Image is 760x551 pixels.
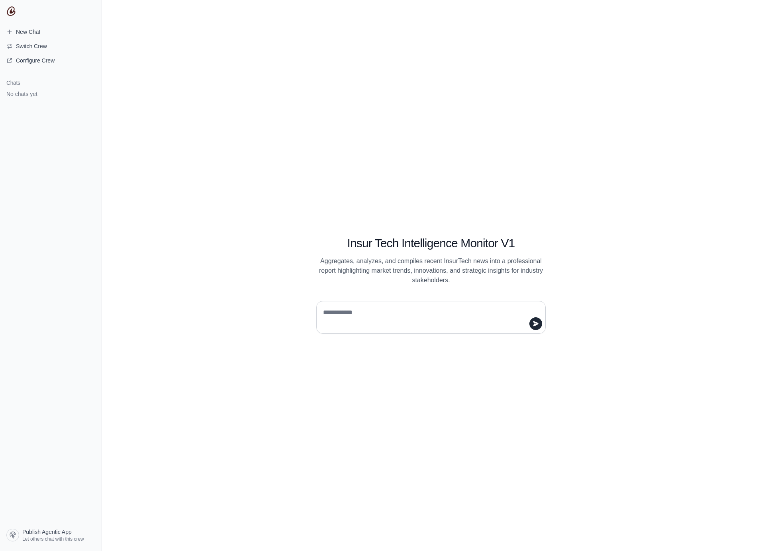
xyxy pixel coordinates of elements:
[16,28,40,36] span: New Chat
[3,40,98,53] button: Switch Crew
[316,256,546,285] p: Aggregates, analyzes, and compiles recent InsurTech news into a professional report highlighting ...
[3,526,98,545] a: Publish Agentic App Let others chat with this crew
[16,57,55,64] span: Configure Crew
[316,236,546,250] h1: Insur Tech Intelligence Monitor V1
[6,6,16,16] img: CrewAI Logo
[22,528,72,536] span: Publish Agentic App
[22,536,84,542] span: Let others chat with this crew
[16,42,47,50] span: Switch Crew
[3,54,98,67] a: Configure Crew
[3,25,98,38] a: New Chat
